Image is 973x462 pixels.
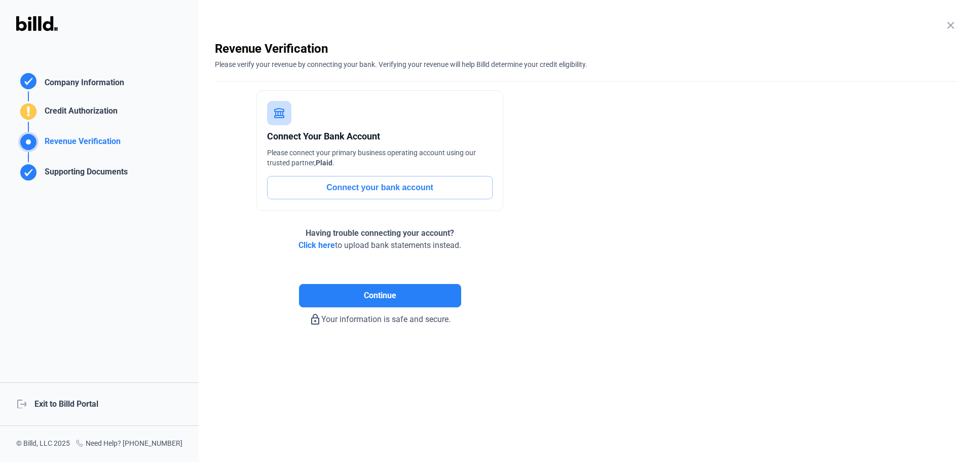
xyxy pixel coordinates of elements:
[16,16,58,31] img: Billd Logo
[306,228,454,238] span: Having trouble connecting your account?
[309,313,321,326] mat-icon: lock_outline
[41,105,118,122] div: Credit Authorization
[364,290,396,302] span: Continue
[41,77,124,91] div: Company Information
[215,307,545,326] div: Your information is safe and secure.
[215,41,957,57] div: Revenue Verification
[41,135,121,152] div: Revenue Verification
[215,57,957,69] div: Please verify your revenue by connecting your bank. Verifying your revenue will help Billd determ...
[41,166,128,183] div: Supporting Documents
[76,438,182,450] div: Need Help? [PHONE_NUMBER]
[267,129,493,144] div: Connect Your Bank Account
[298,240,335,250] span: Click here
[16,438,70,450] div: © Billd, LLC 2025
[316,159,332,167] span: Plaid
[299,284,461,307] button: Continue
[945,19,957,31] mat-icon: close
[16,398,26,408] mat-icon: logout
[267,176,493,199] button: Connect your bank account
[298,227,461,252] div: to upload bank statements instead.
[267,148,493,168] div: Please connect your primary business operating account using our trusted partner, .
